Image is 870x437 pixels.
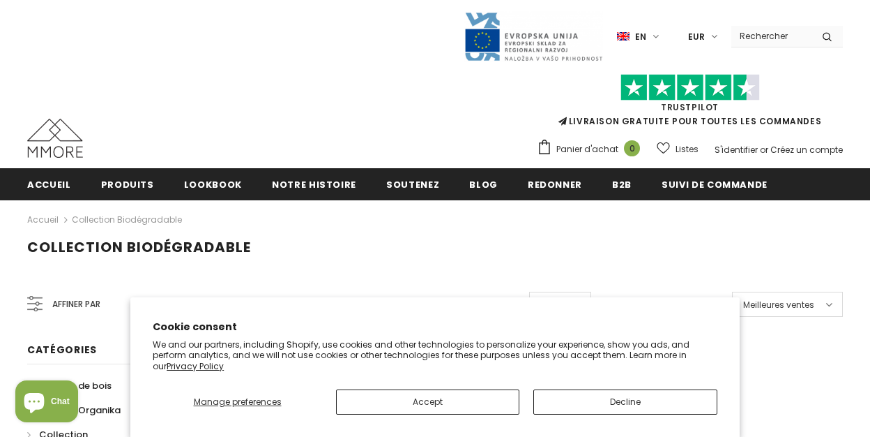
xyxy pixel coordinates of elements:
[537,139,647,160] a: Panier d'achat 0
[194,396,282,408] span: Manage preferences
[760,144,768,156] span: or
[153,320,717,334] h2: Cookie consent
[27,168,71,200] a: Accueil
[464,11,603,62] img: Javni Razpis
[27,379,112,392] span: Collection de bois
[27,343,97,357] span: Catégories
[27,119,83,158] img: Cas MMORE
[620,74,760,101] img: Faites confiance aux étoiles pilotes
[469,168,498,200] a: Blog
[688,30,705,44] span: EUR
[101,178,154,191] span: Produits
[617,31,629,43] img: i-lang-1.png
[635,30,646,44] span: en
[386,178,439,191] span: soutenez
[27,237,251,257] span: Collection biodégradable
[533,390,717,415] button: Decline
[27,178,71,191] span: Accueil
[11,380,82,426] inbox-online-store-chat: Shopify online store chat
[336,390,519,415] button: Accept
[272,178,356,191] span: Notre histoire
[469,178,498,191] span: Blog
[528,178,582,191] span: Redonner
[715,144,758,156] a: S'identifier
[272,168,356,200] a: Notre histoire
[153,339,717,372] p: We and our partners, including Shopify, use cookies and other technologies to personalize your ex...
[528,168,582,200] a: Redonner
[27,212,59,228] a: Accueil
[537,80,843,127] span: LIVRAISON GRATUITE POUR TOUTES LES COMMANDES
[731,26,811,46] input: Search Site
[661,101,719,113] a: TrustPilot
[153,390,322,415] button: Manage preferences
[101,168,154,200] a: Produits
[386,168,439,200] a: soutenez
[662,168,768,200] a: Suivi de commande
[612,168,632,200] a: B2B
[612,178,632,191] span: B2B
[52,297,100,312] span: Affiner par
[184,168,242,200] a: Lookbook
[662,178,768,191] span: Suivi de commande
[464,30,603,42] a: Javni Razpis
[770,144,843,156] a: Créez un compte
[184,178,242,191] span: Lookbook
[556,142,618,156] span: Panier d'achat
[27,373,112,398] a: Collection de bois
[72,214,182,225] a: Collection biodégradable
[167,360,224,372] a: Privacy Policy
[657,137,699,161] a: Listes
[743,298,814,312] span: Meilleures ventes
[676,142,699,156] span: Listes
[624,140,640,156] span: 0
